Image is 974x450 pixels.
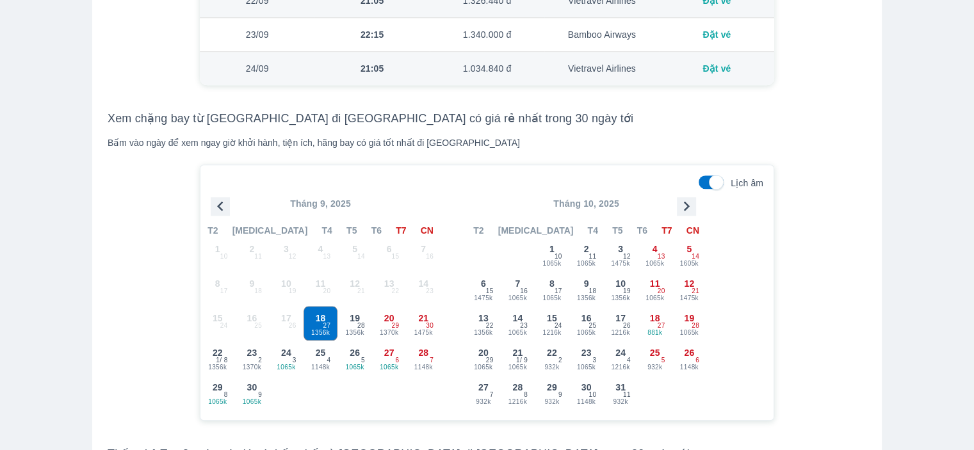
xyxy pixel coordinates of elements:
span: 18 [588,286,596,296]
span: 7 [515,277,520,290]
span: T2 [207,224,218,237]
button: 241065k3 [269,341,304,375]
span: CN [421,224,434,237]
span: 27 [478,381,489,394]
span: 932k [535,362,569,373]
span: T6 [371,224,382,237]
span: T7 [662,224,672,237]
span: 28 [357,321,365,331]
span: 22 [547,346,557,359]
span: 23 [520,321,528,331]
span: 10 [555,252,562,262]
span: 2 [558,355,562,366]
span: 1370k [236,362,269,373]
span: 1065k [535,293,569,303]
span: 22 [486,321,494,331]
span: 23 [247,346,257,359]
span: 30 [581,381,592,394]
span: 2 [584,243,589,255]
button: 161065k25 [569,306,604,341]
div: 23/09 [210,28,304,41]
div: Đặt vé [670,62,764,75]
span: 8 [224,390,228,400]
span: [MEDICAL_DATA] [232,224,308,237]
span: 29 [547,381,557,394]
span: 19 [350,312,360,325]
button: 41065k13 [638,237,672,271]
span: 932k [604,397,637,407]
span: 3 [592,355,596,366]
button: 191356k28 [337,306,372,341]
span: 1356k [201,362,234,373]
span: 13 [478,312,489,325]
span: 18 [650,312,660,325]
span: T7 [396,224,406,237]
span: T5 [612,224,622,237]
span: 13 [658,252,665,262]
p: Lịch âm [731,177,763,189]
span: 5 [361,355,365,366]
span: 1065k [672,328,706,338]
span: T4 [588,224,598,237]
button: 231065k3 [569,341,604,375]
span: 1065k [373,362,406,373]
span: 27 [323,321,330,331]
span: 1475k [672,293,706,303]
span: 9 [258,390,262,400]
span: 27 [658,321,665,331]
span: 1475k [467,293,500,303]
span: 1148k [304,362,337,373]
span: 31 [615,381,626,394]
h3: Xem chặng bay từ [GEOGRAPHIC_DATA] đi [GEOGRAPHIC_DATA] có giá rẻ nhất trong 30 ngày tới [108,111,866,126]
span: 11 [650,277,660,290]
button: 191065k28 [672,306,706,341]
button: 21065k11 [569,237,604,271]
span: 1605k [672,259,706,269]
span: 1216k [604,328,637,338]
span: 9 [584,277,589,290]
span: 1370k [373,328,406,338]
button: 151216k24 [535,306,569,341]
span: 1065k [501,362,535,373]
span: 19 [684,312,694,325]
button: 121475k21 [672,271,706,306]
span: 10 [615,277,626,290]
button: 281148k7 [406,341,441,375]
span: 1065k [236,397,269,407]
button: 271065k6 [372,341,407,375]
span: 28 [512,381,523,394]
span: 25 [650,346,660,359]
div: 24/09 [210,62,304,75]
span: 16 [520,286,528,296]
span: 6 [396,355,400,366]
span: 1065k [501,293,535,303]
span: 1356k [304,328,337,338]
span: 26 [684,346,694,359]
button: 111065k20 [638,271,672,306]
button: 291065k8 [200,375,235,410]
span: 25 [316,346,326,359]
div: Bấm vào ngày để xem ngay giờ khởi hành, tiện ích, hãng bay có giá tốt nhất đi [GEOGRAPHIC_DATA] [108,136,866,149]
span: [MEDICAL_DATA] [498,224,574,237]
button: 261065k5 [337,341,372,375]
button: 91356k18 [569,271,604,306]
span: 1 / 8 [216,355,227,366]
button: 131356k22 [466,306,501,341]
span: 29 [486,355,494,366]
span: 5 [662,355,665,366]
span: 20 [384,312,394,325]
span: 30 [247,381,257,394]
span: 2 [258,355,262,366]
span: 1065k [270,362,303,373]
td: 1.034.840 đ [430,52,544,85]
span: 21 [692,286,699,296]
span: 1216k [535,328,569,338]
span: 1148k [570,397,603,407]
span: 16 [581,312,592,325]
span: 14 [692,252,699,262]
button: 25932k5 [638,341,672,375]
span: 1065k [501,328,535,338]
span: 18 [316,312,326,325]
button: 231370k2 [235,341,270,375]
span: 1356k [338,328,371,338]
